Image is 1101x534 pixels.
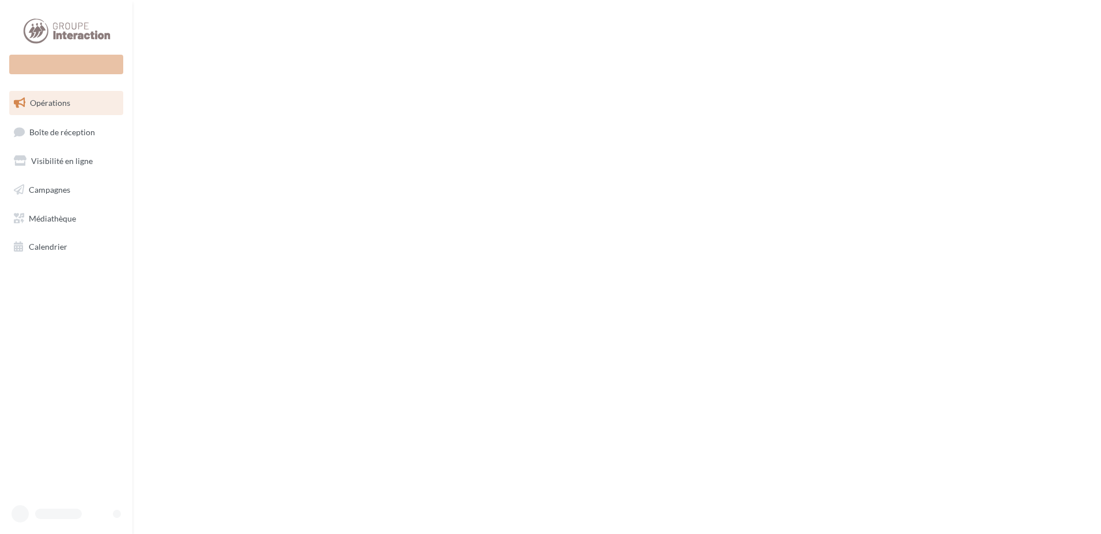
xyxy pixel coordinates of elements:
[7,120,126,144] a: Boîte de réception
[7,178,126,202] a: Campagnes
[7,149,126,173] a: Visibilité en ligne
[7,91,126,115] a: Opérations
[29,213,76,223] span: Médiathèque
[29,185,70,194] span: Campagnes
[29,242,67,251] span: Calendrier
[31,156,93,166] span: Visibilité en ligne
[30,98,70,108] span: Opérations
[7,207,126,231] a: Médiathèque
[9,55,123,74] div: Nouvelle campagne
[7,235,126,259] a: Calendrier
[29,127,95,136] span: Boîte de réception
